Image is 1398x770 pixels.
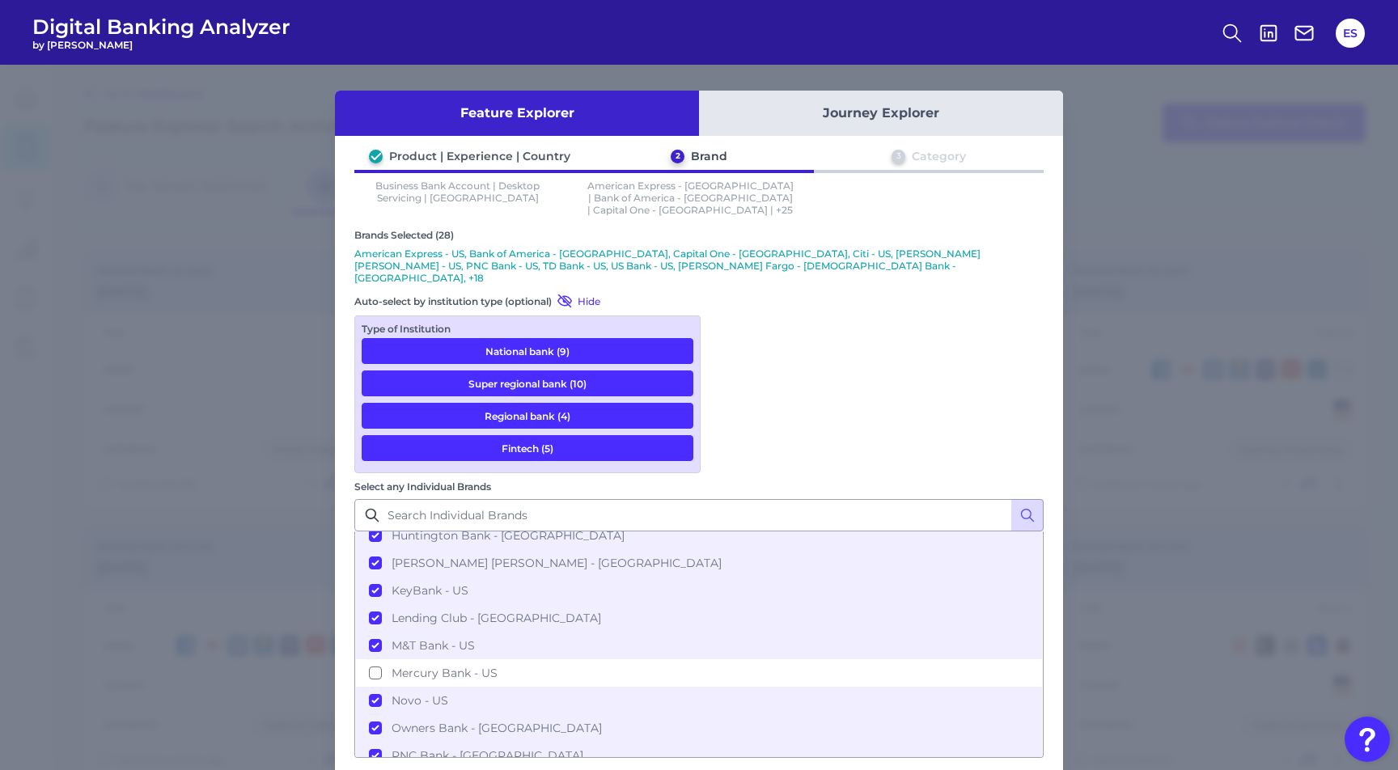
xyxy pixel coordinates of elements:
[362,370,693,396] button: Super regional bank (10)
[335,91,699,136] button: Feature Explorer
[354,247,1044,284] p: American Express - US, Bank of America - [GEOGRAPHIC_DATA], Capital One - [GEOGRAPHIC_DATA], Citi...
[356,549,1042,577] button: [PERSON_NAME] [PERSON_NAME] - [GEOGRAPHIC_DATA]
[354,229,1044,241] div: Brands Selected (28)
[354,293,701,309] div: Auto-select by institution type (optional)
[392,693,448,708] span: Novo - US
[1336,19,1365,48] button: ES
[392,611,601,625] span: Lending Club - [GEOGRAPHIC_DATA]
[392,556,722,570] span: [PERSON_NAME] [PERSON_NAME] - [GEOGRAPHIC_DATA]
[356,742,1042,769] button: PNC Bank - [GEOGRAPHIC_DATA]
[356,687,1042,714] button: Novo - US
[912,149,966,163] div: Category
[356,714,1042,742] button: Owners Bank - [GEOGRAPHIC_DATA]
[356,577,1042,604] button: KeyBank - US
[587,180,794,216] p: American Express - [GEOGRAPHIC_DATA] | Bank of America - [GEOGRAPHIC_DATA] | Capital One - [GEOGR...
[392,583,468,598] span: KeyBank - US
[362,323,693,335] div: Type of Institution
[671,150,684,163] div: 2
[392,666,498,680] span: Mercury Bank - US
[362,403,693,429] button: Regional bank (4)
[392,528,625,543] span: Huntington Bank - [GEOGRAPHIC_DATA]
[392,721,602,735] span: Owners Bank - [GEOGRAPHIC_DATA]
[32,15,290,39] span: Digital Banking Analyzer
[389,149,570,163] div: Product | Experience | Country
[691,149,727,163] div: Brand
[354,480,491,493] label: Select any Individual Brands
[392,748,583,763] span: PNC Bank - [GEOGRAPHIC_DATA]
[362,338,693,364] button: National bank (9)
[362,435,693,461] button: Fintech (5)
[699,91,1063,136] button: Journey Explorer
[356,632,1042,659] button: M&T Bank - US
[892,150,905,163] div: 3
[354,180,561,216] p: Business Bank Account | Desktop Servicing | [GEOGRAPHIC_DATA]
[1345,717,1390,762] button: Open Resource Center
[356,604,1042,632] button: Lending Club - [GEOGRAPHIC_DATA]
[356,522,1042,549] button: Huntington Bank - [GEOGRAPHIC_DATA]
[392,638,475,653] span: M&T Bank - US
[32,39,290,51] span: by [PERSON_NAME]
[354,499,1044,531] input: Search Individual Brands
[356,659,1042,687] button: Mercury Bank - US
[552,293,600,309] button: Hide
